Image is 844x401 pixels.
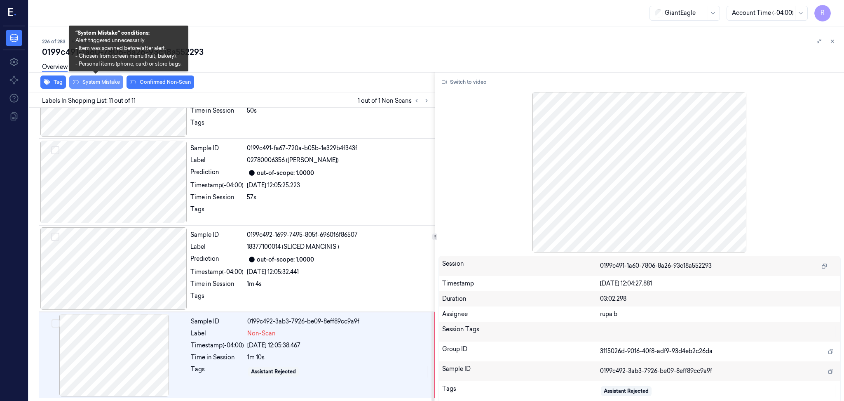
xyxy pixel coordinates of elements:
[51,146,59,154] button: Select row
[247,353,429,362] div: 1m 10s
[190,268,244,276] div: Timestamp (-04:00)
[191,353,244,362] div: Time in Session
[442,345,600,358] div: Group ID
[247,243,339,251] span: 18377100014 (SLICED MANCINIS )
[600,367,712,375] span: 0199c492-3ab3-7926-be09-8eff89cc9a9f
[52,319,60,328] button: Select row
[247,193,430,202] div: 57s
[442,384,600,398] div: Tags
[247,231,430,239] div: 0199c492-1699-7495-805f-6960f6f86507
[190,231,244,239] div: Sample ID
[51,233,59,241] button: Select row
[190,144,244,153] div: Sample ID
[190,168,244,178] div: Prediction
[190,243,244,251] div: Label
[190,156,244,165] div: Label
[247,268,430,276] div: [DATE] 12:05:32.441
[247,156,339,165] span: 02780006356 ([PERSON_NAME])
[190,106,244,115] div: Time in Session
[190,255,244,264] div: Prediction
[257,169,314,177] div: out-of-scope: 1.0000
[247,317,429,326] div: 0199c492-3ab3-7926-be09-8eff89cc9a9f
[190,118,244,132] div: Tags
[604,387,649,395] div: Assistant Rejected
[442,365,600,378] div: Sample ID
[190,181,244,190] div: Timestamp (-04:00)
[442,259,600,273] div: Session
[814,5,831,21] button: R
[190,292,244,305] div: Tags
[247,106,430,115] div: 50s
[42,46,837,58] div: 0199c491-1a60-7806-8a26-93c18a552293
[247,341,429,350] div: [DATE] 12:05:38.467
[600,279,837,288] div: [DATE] 12:04:27.881
[42,38,66,45] span: 226 of 283
[191,317,244,326] div: Sample ID
[69,75,123,89] button: System Mistake
[190,205,244,218] div: Tags
[191,341,244,350] div: Timestamp (-04:00)
[442,325,600,338] div: Session Tags
[247,329,276,338] span: Non-Scan
[438,75,490,89] button: Switch to video
[600,310,837,318] div: rupa b
[600,347,713,356] span: 3115026d-9016-40f8-adf9-93d4eb2c26da
[247,144,430,153] div: 0199c491-fa67-720a-b05b-1e329b4f343f
[600,262,712,270] span: 0199c491-1a60-7806-8a26-93c18a552293
[190,280,244,288] div: Time in Session
[42,63,68,72] a: Overview
[442,279,600,288] div: Timestamp
[40,75,66,89] button: Tag
[191,365,244,378] div: Tags
[358,96,431,106] span: 1 out of 1 Non Scans
[191,329,244,338] div: Label
[190,193,244,202] div: Time in Session
[257,255,314,264] div: out-of-scope: 1.0000
[600,295,837,303] div: 03:02.298
[251,368,296,375] div: Assistant Rejected
[42,97,136,105] span: Labels In Shopping List: 11 out of 11
[247,181,430,190] div: [DATE] 12:05:25.223
[247,280,430,288] div: 1m 4s
[442,310,600,318] div: Assignee
[127,75,194,89] button: Confirmed Non-Scan
[442,295,600,303] div: Duration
